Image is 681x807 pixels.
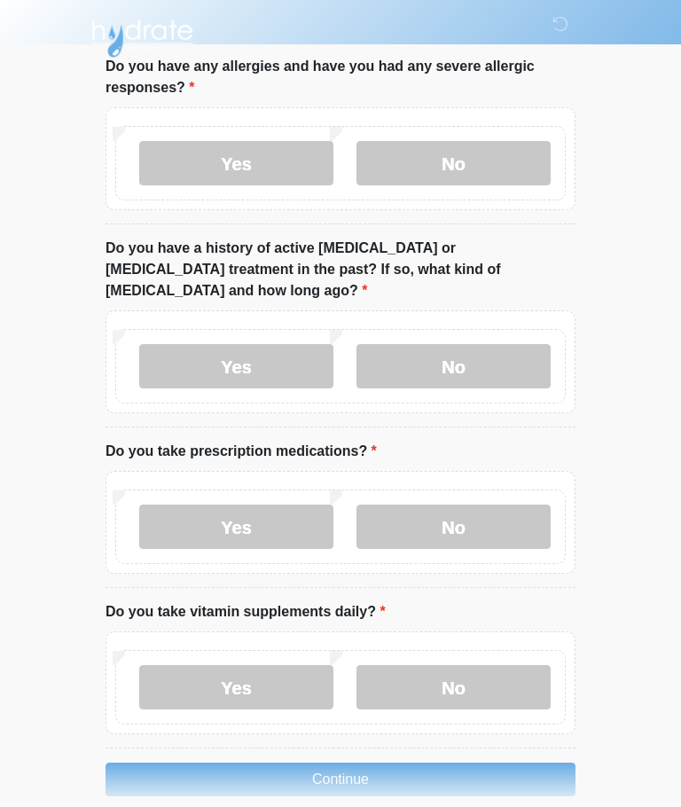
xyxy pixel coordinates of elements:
label: Do you take vitamin supplements daily? [106,601,386,623]
label: No [356,141,551,185]
label: Do you have any allergies and have you had any severe allergic responses? [106,56,575,98]
label: No [356,665,551,709]
label: Do you take prescription medications? [106,441,377,462]
label: Yes [139,344,333,388]
label: No [356,505,551,549]
label: Yes [139,141,333,185]
label: Yes [139,665,333,709]
img: Hydrate IV Bar - Arcadia Logo [88,13,196,59]
label: Do you have a history of active [MEDICAL_DATA] or [MEDICAL_DATA] treatment in the past? If so, wh... [106,238,575,302]
label: Yes [139,505,333,549]
button: Continue [106,763,575,796]
label: No [356,344,551,388]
